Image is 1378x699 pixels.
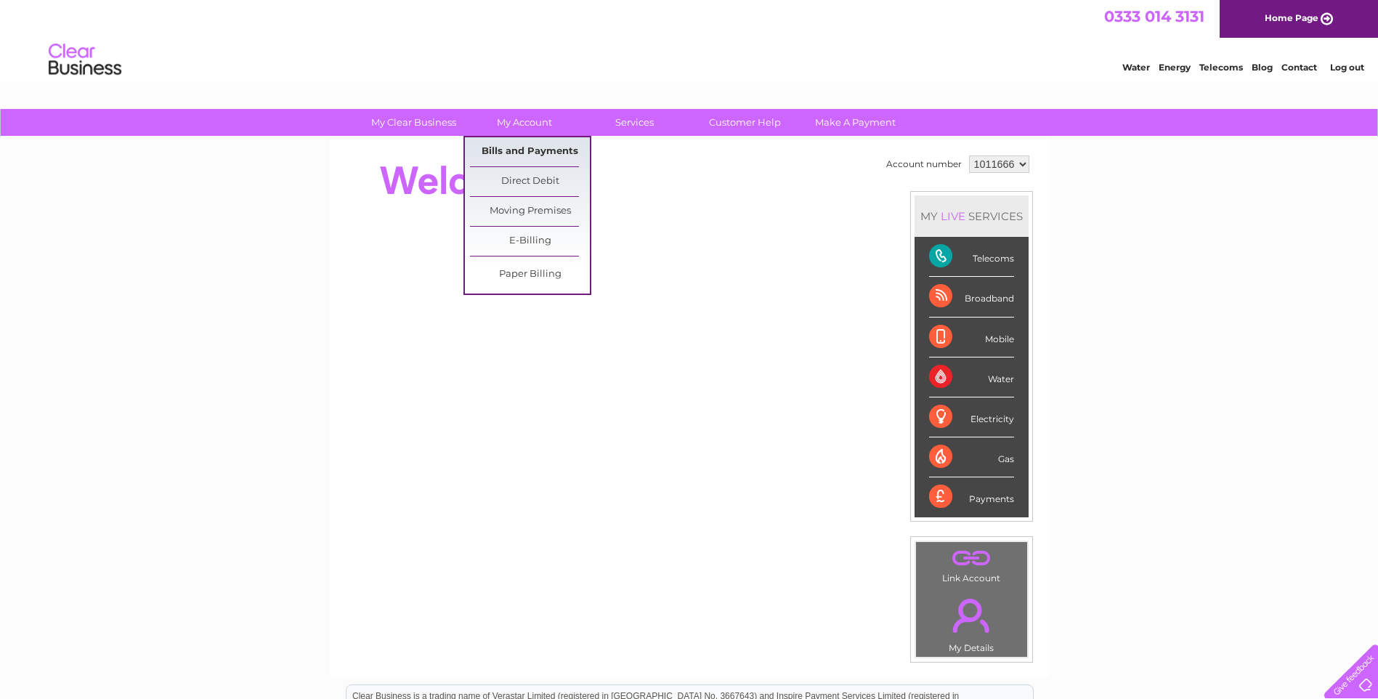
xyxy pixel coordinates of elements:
[929,477,1014,517] div: Payments
[1199,62,1243,73] a: Telecoms
[346,8,1033,70] div: Clear Business is a trading name of Verastar Limited (registered in [GEOGRAPHIC_DATA] No. 3667643...
[929,357,1014,397] div: Water
[1330,62,1364,73] a: Log out
[915,195,1029,237] div: MY SERVICES
[929,237,1014,277] div: Telecoms
[795,109,915,136] a: Make A Payment
[1122,62,1150,73] a: Water
[929,397,1014,437] div: Electricity
[920,546,1024,571] a: .
[915,541,1028,587] td: Link Account
[1252,62,1273,73] a: Blog
[464,109,584,136] a: My Account
[929,437,1014,477] div: Gas
[920,590,1024,641] a: .
[1281,62,1317,73] a: Contact
[575,109,694,136] a: Services
[883,152,965,177] td: Account number
[470,260,590,289] a: Paper Billing
[1159,62,1191,73] a: Energy
[470,197,590,226] a: Moving Premises
[470,167,590,196] a: Direct Debit
[685,109,805,136] a: Customer Help
[470,227,590,256] a: E-Billing
[915,586,1028,658] td: My Details
[470,137,590,166] a: Bills and Payments
[1104,7,1204,25] a: 0333 014 3131
[929,318,1014,357] div: Mobile
[929,277,1014,317] div: Broadband
[938,209,968,223] div: LIVE
[354,109,474,136] a: My Clear Business
[48,38,122,82] img: logo.png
